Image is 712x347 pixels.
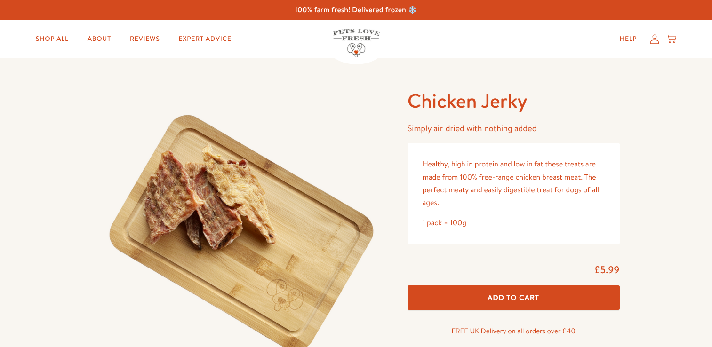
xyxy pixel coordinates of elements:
[612,30,645,48] a: Help
[171,30,239,48] a: Expert Advice
[408,325,620,337] p: FREE UK Delivery on all orders over £40
[122,30,167,48] a: Reviews
[28,30,76,48] a: Shop All
[408,121,620,136] p: Simply air-dried with nothing added
[408,285,620,310] button: Add To Cart
[423,158,605,209] p: Healthy, high in protein and low in fat these treats are made from 100% free-range chicken breast...
[333,29,380,57] img: Pets Love Fresh
[423,217,605,229] div: 1 pack = 100g
[80,30,119,48] a: About
[594,263,620,276] span: £5.99
[408,88,620,114] h1: Chicken Jerky
[488,292,539,302] span: Add To Cart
